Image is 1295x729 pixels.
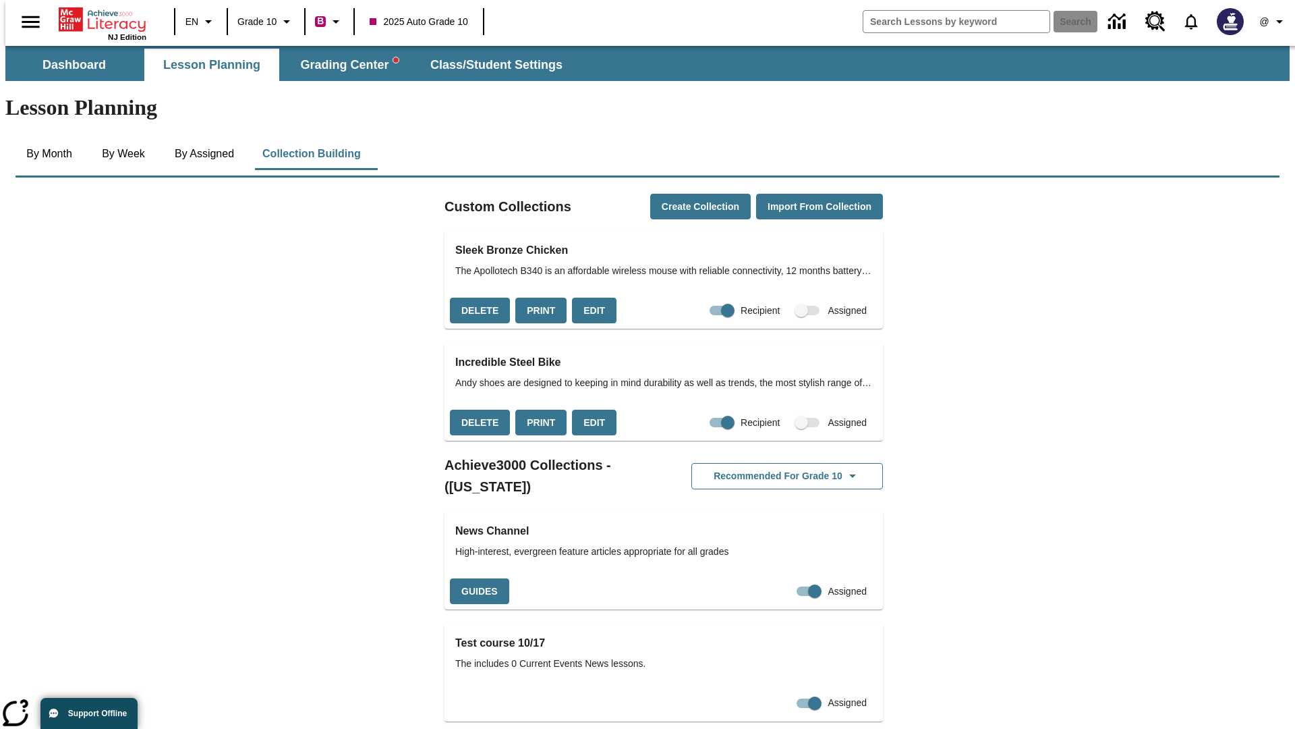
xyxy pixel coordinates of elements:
[455,657,872,671] span: The includes 0 Current Events News lessons.
[59,5,146,41] div: Home
[1100,3,1137,40] a: Data Center
[863,11,1049,32] input: search field
[455,545,872,559] span: High-interest, evergreen feature articles appropriate for all grades
[370,15,467,29] span: 2025 Auto Grade 10
[741,304,780,318] span: Recipient
[455,264,872,278] span: The Apollotech B340 is an affordable wireless mouse with reliable connectivity, 12 months battery...
[444,196,571,217] h2: Custom Collections
[1259,15,1269,29] span: @
[572,298,616,324] button: Edit
[40,698,138,729] button: Support Offline
[59,6,146,33] a: Home
[450,410,510,436] button: Delete
[7,49,142,81] button: Dashboard
[420,49,573,81] button: Class/Student Settings
[282,49,417,81] button: Grading Center
[179,9,223,34] button: Language: EN, Select a language
[455,376,872,390] span: Andy shoes are designed to keeping in mind durability as well as trends, the most stylish range o...
[300,57,398,73] span: Grading Center
[455,353,872,372] h3: Incredible Steel Bike
[756,194,883,220] button: Import from Collection
[163,57,260,73] span: Lesson Planning
[515,410,567,436] button: Print, will open in a new window
[237,15,277,29] span: Grade 10
[108,33,146,41] span: NJ Edition
[650,194,751,220] button: Create Collection
[1252,9,1295,34] button: Profile/Settings
[42,57,106,73] span: Dashboard
[252,138,372,170] button: Collection Building
[455,241,872,260] h3: Sleek Bronze Chicken
[68,709,127,718] span: Support Offline
[444,454,664,497] h2: Achieve3000 Collections - ([US_STATE])
[572,410,616,436] button: Edit
[164,138,245,170] button: By Assigned
[5,95,1290,120] h1: Lesson Planning
[450,298,510,324] button: Delete
[828,416,867,430] span: Assigned
[1209,4,1252,39] button: Select a new avatar
[144,49,279,81] button: Lesson Planning
[16,138,83,170] button: By Month
[310,9,349,34] button: Boost Class color is violet red. Change class color
[185,15,198,29] span: EN
[393,57,399,63] svg: writing assistant alert
[1217,8,1244,35] img: Avatar
[232,9,300,34] button: Grade: Grade 10, Select a grade
[828,585,867,599] span: Assigned
[11,2,51,42] button: Open side menu
[741,416,780,430] span: Recipient
[430,57,563,73] span: Class/Student Settings
[828,304,867,318] span: Assigned
[515,298,567,324] button: Print, will open in a new window
[317,13,324,30] span: B
[5,49,575,81] div: SubNavbar
[1137,3,1174,40] a: Resource Center, Will open in new tab
[5,46,1290,81] div: SubNavbar
[450,578,509,605] button: Guides
[90,138,157,170] button: By Week
[455,634,872,653] h3: Test course 10/17
[828,696,867,710] span: Assigned
[455,522,872,541] h3: News Channel
[1174,4,1209,39] a: Notifications
[691,463,883,489] button: Recommended for Grade 10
